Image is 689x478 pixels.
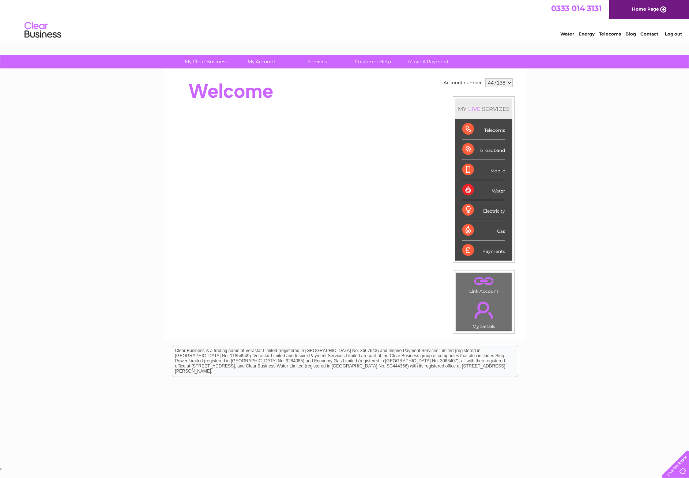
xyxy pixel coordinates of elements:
[462,139,505,160] div: Broadband
[462,200,505,220] div: Electricity
[24,19,61,41] img: logo.png
[640,31,658,37] a: Contact
[467,105,482,112] div: LIVE
[462,240,505,260] div: Payments
[599,31,621,37] a: Telecoms
[172,4,518,36] div: Clear Business is a trading name of Verastar Limited (registered in [GEOGRAPHIC_DATA] No. 3667643...
[462,220,505,240] div: Gas
[625,31,636,37] a: Blog
[462,119,505,139] div: Telecoms
[455,98,512,119] div: MY SERVICES
[458,275,510,288] a: .
[665,31,682,37] a: Log out
[343,55,403,68] a: Customer Help
[458,297,510,323] a: .
[442,76,483,89] td: Account number
[231,55,292,68] a: My Account
[462,180,505,200] div: Water
[455,273,512,296] td: Link Account
[462,160,505,180] div: Mobile
[287,55,347,68] a: Services
[455,295,512,331] td: My Details
[579,31,595,37] a: Energy
[551,4,602,13] a: 0333 014 3131
[560,31,574,37] a: Water
[176,55,236,68] a: My Clear Business
[398,55,459,68] a: Make A Payment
